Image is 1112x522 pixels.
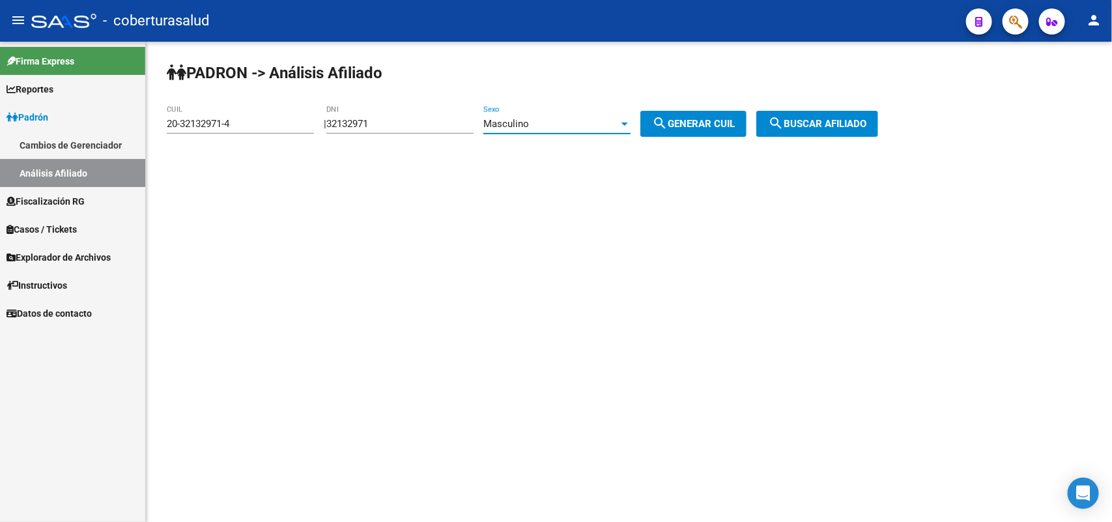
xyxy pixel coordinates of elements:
span: Firma Express [7,54,74,68]
span: Padrón [7,110,48,124]
button: Generar CUIL [640,111,747,137]
span: Datos de contacto [7,306,92,321]
span: Casos / Tickets [7,222,77,237]
span: Buscar afiliado [768,118,866,130]
strong: PADRON -> Análisis Afiliado [167,64,382,82]
mat-icon: search [768,115,784,131]
span: Reportes [7,82,53,96]
mat-icon: menu [10,12,26,28]
span: Fiscalización RG [7,194,85,209]
span: - coberturasalud [103,7,209,35]
span: Generar CUIL [652,118,735,130]
mat-icon: search [652,115,668,131]
span: Masculino [483,118,529,130]
span: Instructivos [7,278,67,293]
div: Open Intercom Messenger [1068,478,1099,509]
span: Explorador de Archivos [7,250,111,265]
mat-icon: person [1086,12,1102,28]
button: Buscar afiliado [756,111,878,137]
div: | [324,118,756,130]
